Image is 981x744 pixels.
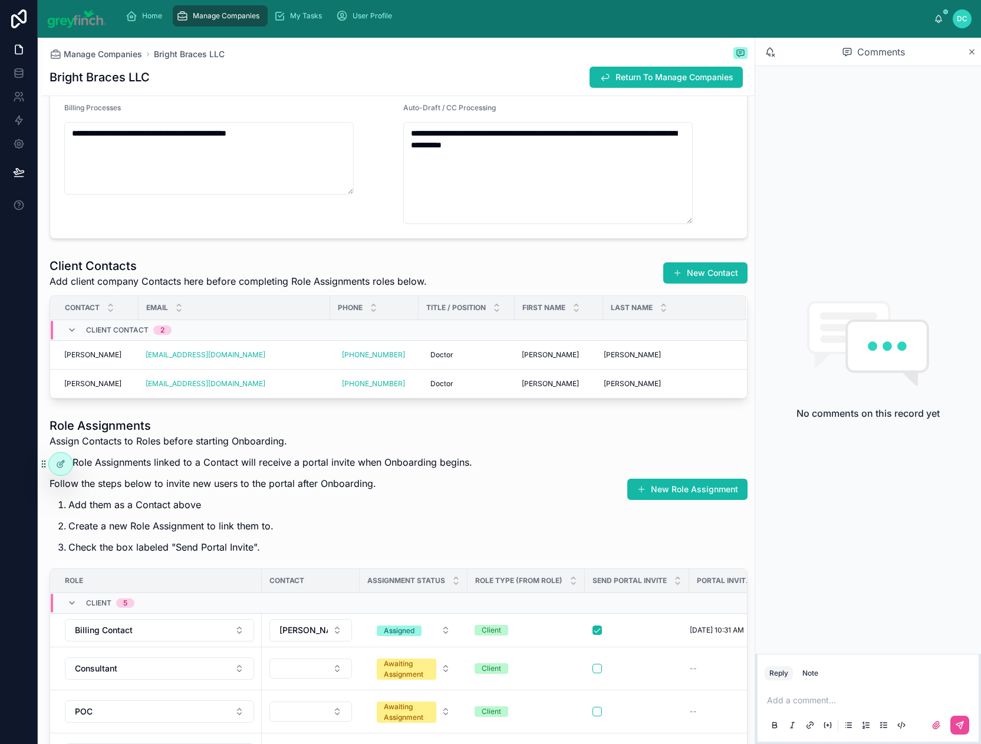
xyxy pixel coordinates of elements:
[64,350,131,360] a: [PERSON_NAME]
[338,303,363,312] span: Phone
[146,379,265,389] a: [EMAIL_ADDRESS][DOMAIN_NAME]
[64,48,142,60] span: Manage Companies
[697,576,755,585] span: Portal Invite Sent Date
[142,11,162,21] span: Home
[663,262,748,284] button: New Contact
[522,379,579,389] span: [PERSON_NAME]
[64,379,131,389] a: [PERSON_NAME]
[146,350,265,360] a: [EMAIL_ADDRESS][DOMAIN_NAME]
[337,345,412,364] a: [PHONE_NUMBER]
[50,476,472,490] p: Follow the steps below to invite new users to the portal after Onboarding.
[270,5,330,27] a: My Tasks
[50,417,472,434] h1: Role Assignments
[279,624,328,636] span: [PERSON_NAME]
[367,653,460,684] button: Select Button
[65,576,83,585] span: Role
[50,274,427,288] span: Add client company Contacts here before completing Role Assignments roles below.
[765,666,793,680] button: Reply
[384,626,414,636] div: Assigned
[68,519,472,533] p: Create a new Role Assignment to link them to.
[64,103,121,112] span: Billing Processes
[611,303,653,312] span: Last Name
[957,14,967,24] span: DC
[690,664,697,673] span: --
[426,374,508,393] a: Doctor
[857,45,905,59] span: Comments
[65,657,254,680] button: Select Button
[522,350,596,360] a: [PERSON_NAME]
[384,702,429,723] div: Awaiting Assignment
[342,350,405,360] a: [PHONE_NUMBER]
[116,3,934,29] div: scrollable content
[333,5,400,27] a: User Profile
[475,576,562,585] span: Role Type (from Role)
[50,69,150,85] h1: Bright Braces LLC
[690,626,744,635] span: [DATE] 10:31 AM
[627,479,748,500] button: New Role Assignment
[353,11,392,21] span: User Profile
[50,48,142,60] a: Manage Companies
[65,619,254,641] button: Select Button
[522,379,596,389] a: [PERSON_NAME]
[798,666,823,680] button: Note
[154,48,225,60] a: Bright Braces LLC
[367,576,445,585] span: Assignment Status
[269,576,304,585] span: Contact
[50,258,427,274] h1: Client Contacts
[75,624,133,636] span: Billing Contact
[604,379,732,389] a: [PERSON_NAME]
[482,625,501,636] div: Client
[367,696,460,727] button: Select Button
[68,498,472,512] p: Add them as a Contact above
[337,374,412,393] a: [PHONE_NUMBER]
[269,659,352,679] button: Select Button
[342,379,405,389] a: [PHONE_NUMBER]
[50,455,472,469] p: Only Role Assignments linked to a Contact will receive a portal invite when Onboarding begins.
[482,706,501,717] div: Client
[64,350,121,360] span: [PERSON_NAME]
[615,71,733,83] span: Return To Manage Companies
[522,350,579,360] span: [PERSON_NAME]
[590,67,743,88] button: Return To Manage Companies
[50,434,472,448] p: Assign Contacts to Roles before starting Onboarding.
[122,5,170,27] a: Home
[403,103,496,112] span: Auto-Draft / CC Processing
[604,379,661,389] span: [PERSON_NAME]
[75,663,117,674] span: Consultant
[426,303,486,312] span: Title / Position
[802,669,818,678] div: Note
[75,706,93,717] span: POC
[146,379,323,389] a: [EMAIL_ADDRESS][DOMAIN_NAME]
[146,350,323,360] a: [EMAIL_ADDRESS][DOMAIN_NAME]
[430,379,453,389] span: Doctor
[269,619,352,641] button: Select Button
[384,659,429,680] div: Awaiting Assignment
[86,325,149,335] span: Client Contact
[146,303,168,312] span: Email
[604,350,661,360] span: [PERSON_NAME]
[64,379,121,389] span: [PERSON_NAME]
[290,11,322,21] span: My Tasks
[426,345,508,364] a: Doctor
[522,303,565,312] span: First Name
[367,620,460,641] button: Select Button
[86,598,111,608] span: Client
[482,663,501,674] div: Client
[173,5,268,27] a: Manage Companies
[65,303,100,312] span: Contact
[430,350,453,360] span: Doctor
[796,406,940,420] h2: No comments on this record yet
[193,11,259,21] span: Manage Companies
[592,576,667,585] span: Send Portal Invite
[123,598,127,608] div: 5
[269,702,352,722] button: Select Button
[65,700,254,723] button: Select Button
[690,707,697,716] span: --
[68,540,472,554] p: Check the box labeled "Send Portal Invite".
[47,9,107,28] img: App logo
[604,350,732,360] a: [PERSON_NAME]
[160,325,164,335] div: 2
